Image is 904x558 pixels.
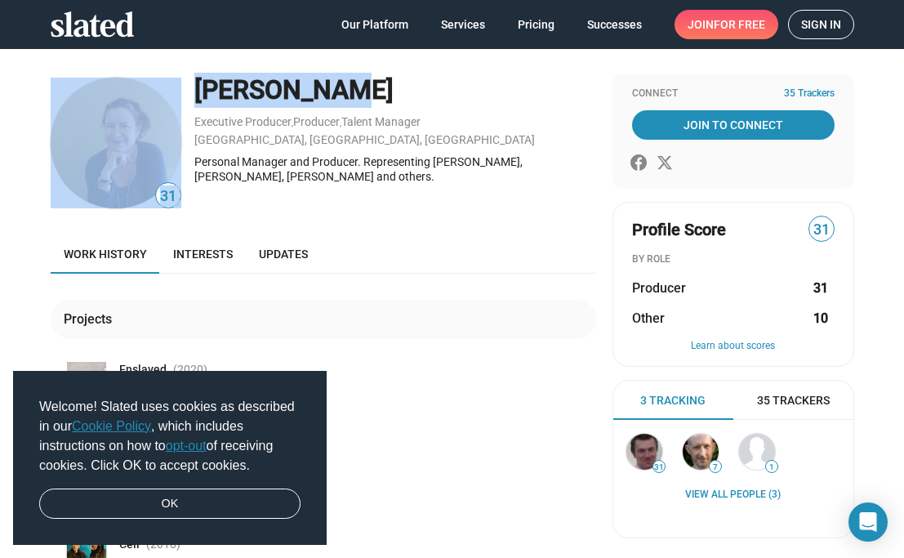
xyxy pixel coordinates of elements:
[626,434,662,470] img: Cotty Chubb
[685,489,781,502] a: View all People (3)
[574,10,655,39] a: Successes
[809,219,834,241] span: 31
[156,185,180,208] span: 31
[739,434,775,470] img: Kate McArdle
[39,489,301,520] a: dismiss cookie message
[757,393,830,408] span: 35 Trackers
[587,10,642,39] span: Successes
[259,248,308,261] span: Updates
[766,462,777,472] span: 1
[688,10,765,39] span: Join
[653,462,665,472] span: 31
[632,340,835,353] button: Learn about scores
[632,253,835,266] div: BY ROLE
[340,118,341,127] span: ,
[328,10,421,39] a: Our Platform
[675,10,778,39] a: Joinfor free
[428,10,498,39] a: Services
[119,362,167,377] span: Enslaved
[194,115,292,128] a: Executive Producer
[64,310,118,328] div: Projects
[13,371,327,546] div: cookieconsent
[341,115,421,128] a: Talent Manager
[813,279,828,297] strong: 31
[51,78,181,208] img: Eli Selden
[635,110,831,140] span: Join To Connect
[64,248,147,261] span: Work history
[710,462,721,472] span: 7
[341,10,408,39] span: Our Platform
[67,362,106,420] img: Poster: Enslaved
[160,234,246,274] a: Interests
[848,502,888,542] div: Open Intercom Messenger
[784,87,835,100] span: 35 Trackers
[801,11,841,38] span: Sign in
[194,133,535,146] a: [GEOGRAPHIC_DATA], [GEOGRAPHIC_DATA], [GEOGRAPHIC_DATA]
[194,73,596,108] div: [PERSON_NAME]
[505,10,568,39] a: Pricing
[632,87,835,100] div: Connect
[292,118,293,127] span: ,
[293,115,340,128] a: Producer
[640,393,706,408] span: 3 Tracking
[788,10,854,39] a: Sign in
[246,234,321,274] a: Updates
[518,10,554,39] span: Pricing
[714,10,765,39] span: for free
[632,219,726,241] span: Profile Score
[441,10,485,39] span: Services
[813,310,828,327] strong: 10
[632,310,665,327] span: Other
[72,419,151,433] a: Cookie Policy
[173,362,207,377] span: (2020 )
[173,248,233,261] span: Interests
[632,110,835,140] a: Join To Connect
[166,439,207,453] a: opt-out
[632,279,686,297] span: Producer
[194,154,596,185] div: Personal Manager and Producer. Representing [PERSON_NAME], [PERSON_NAME], [PERSON_NAME] and others.
[683,434,719,470] img: Roger Stigliano
[51,234,160,274] a: Work history
[39,397,301,475] span: Welcome! Slated uses cookies as described in our , which includes instructions on how to of recei...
